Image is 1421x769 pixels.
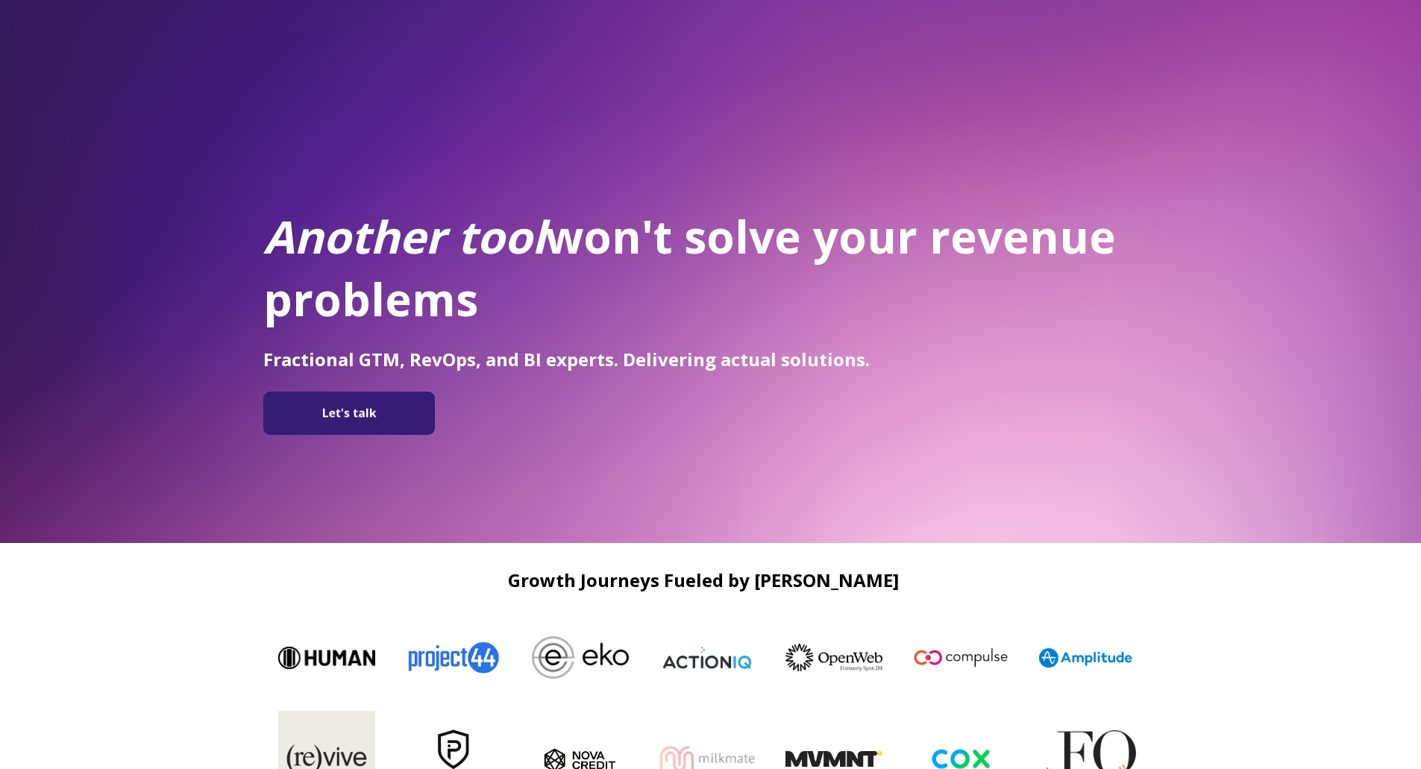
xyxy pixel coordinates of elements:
img: Eko [514,636,611,679]
span: Fractional GTM, RevOps, and BI experts. Delivering actual solutions. [263,347,870,371]
img: OpenWeb [768,644,865,671]
img: MVMNT [808,751,905,768]
span: won't solve your revenue problems [263,206,1116,330]
em: Another tool [263,206,545,267]
img: Amplitude [1021,648,1118,668]
img: ActionIQ [641,645,738,671]
img: Compulse [894,633,991,683]
img: Project44 [387,632,484,682]
img: Let's talk [271,398,427,429]
img: Human [260,647,357,669]
h2: Growth Journeys Fueled by [PERSON_NAME] [263,570,1144,590]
